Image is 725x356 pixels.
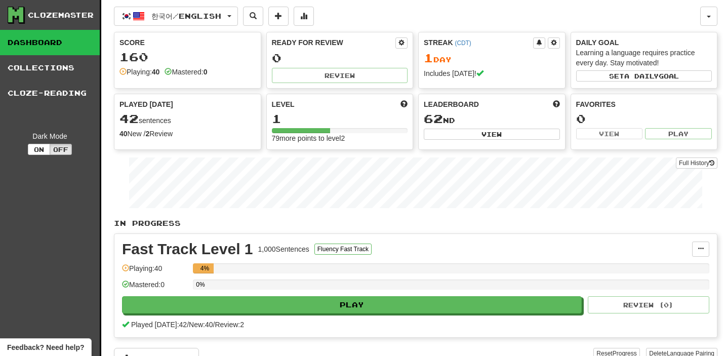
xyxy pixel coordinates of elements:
div: Day [424,52,560,65]
span: Score more points to level up [400,99,408,109]
button: View [576,128,643,139]
div: Mastered: [165,67,207,77]
strong: 0 [204,68,208,76]
span: Leaderboard [424,99,479,109]
button: Review (0) [588,296,709,313]
div: 1,000 Sentences [258,244,309,254]
div: Fast Track Level 1 [122,242,253,257]
button: Search sentences [243,7,263,26]
div: 0 [272,52,408,64]
span: 1 [424,51,433,65]
span: 42 [119,111,139,126]
span: New: 40 [189,321,213,329]
strong: 2 [145,130,149,138]
div: Learning a language requires practice every day. Stay motivated! [576,48,712,68]
span: 62 [424,111,443,126]
span: Played [DATE] [119,99,173,109]
div: Playing: [119,67,159,77]
div: Clozemaster [28,10,94,20]
button: Seta dailygoal [576,70,712,82]
div: Streak [424,37,533,48]
span: Open feedback widget [7,342,84,352]
button: View [424,129,560,140]
button: Add sentence to collection [268,7,289,26]
button: More stats [294,7,314,26]
button: Off [50,144,72,155]
button: On [28,144,50,155]
button: Review [272,68,408,83]
strong: 40 [119,130,128,138]
span: This week in points, UTC [553,99,560,109]
p: In Progress [114,218,717,228]
button: Play [645,128,712,139]
div: Favorites [576,99,712,109]
span: Level [272,99,295,109]
a: Full History [676,157,717,169]
a: (CDT) [455,39,471,47]
div: Includes [DATE]! [424,68,560,78]
button: 한국어/English [114,7,238,26]
div: Ready for Review [272,37,396,48]
div: Mastered: 0 [122,280,188,296]
span: 한국어 / English [151,12,221,20]
div: nd [424,112,560,126]
div: Daily Goal [576,37,712,48]
button: Fluency Fast Track [314,244,372,255]
span: Review: 2 [215,321,244,329]
div: Dark Mode [8,131,92,141]
div: Score [119,37,256,48]
div: 79 more points to level 2 [272,133,408,143]
span: / [213,321,215,329]
div: sentences [119,112,256,126]
div: Playing: 40 [122,263,188,280]
strong: 40 [152,68,160,76]
span: / [187,321,189,329]
span: Played [DATE]: 42 [131,321,187,329]
div: 1 [272,112,408,125]
button: Play [122,296,582,313]
span: a daily [624,72,659,80]
div: 160 [119,51,256,63]
div: 4% [196,263,214,273]
div: 0 [576,112,712,125]
div: New / Review [119,129,256,139]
